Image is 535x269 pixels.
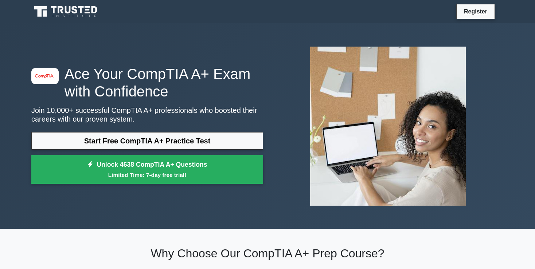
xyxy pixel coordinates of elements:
p: Join 10,000+ successful CompTIA A+ professionals who boosted their careers with our proven system. [31,106,263,123]
h2: Why Choose Our CompTIA A+ Prep Course? [31,246,504,260]
h1: Ace Your CompTIA A+ Exam with Confidence [31,65,263,100]
a: Register [460,7,492,16]
a: Start Free CompTIA A+ Practice Test [31,132,263,150]
small: Limited Time: 7-day free trial! [40,171,254,179]
a: Unlock 4638 CompTIA A+ QuestionsLimited Time: 7-day free trial! [31,155,263,184]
